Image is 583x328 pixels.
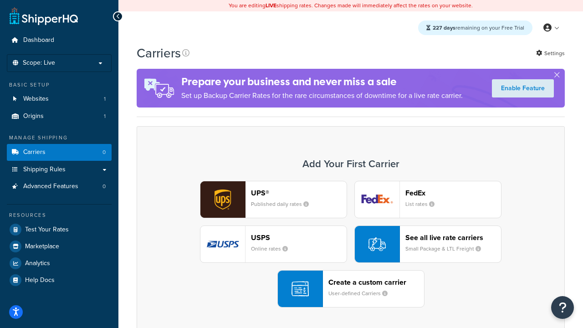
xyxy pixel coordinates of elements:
a: Carriers 0 [7,144,112,161]
button: Create a custom carrierUser-defined Carriers [277,270,424,307]
header: USPS [251,233,347,242]
a: Marketplace [7,238,112,255]
li: Origins [7,108,112,125]
span: Shipping Rules [23,166,66,174]
header: Create a custom carrier [328,278,424,287]
span: Websites [23,95,49,103]
strong: 227 days [433,24,455,32]
button: Open Resource Center [551,296,574,319]
button: fedEx logoFedExList rates [354,181,501,218]
span: Analytics [25,260,50,267]
span: Advanced Features [23,183,78,190]
img: ups logo [200,181,245,218]
p: Set up Backup Carrier Rates for the rare circumstances of downtime for a live rate carrier. [181,89,463,102]
img: icon-carrier-liverate-becf4550.svg [368,236,386,253]
b: LIVE [266,1,276,10]
span: Marketplace [25,243,59,251]
span: Carriers [23,149,46,156]
span: Test Your Rates [25,226,69,234]
a: Enable Feature [492,79,554,97]
span: 1 [104,95,106,103]
small: Online rates [251,245,295,253]
div: Basic Setup [7,81,112,89]
span: Dashboard [23,36,54,44]
a: Analytics [7,255,112,272]
a: Advanced Features 0 [7,178,112,195]
header: UPS® [251,189,347,197]
span: Help Docs [25,277,55,284]
img: fedEx logo [355,181,399,218]
a: Test Your Rates [7,221,112,238]
a: Dashboard [7,32,112,49]
header: FedEx [405,189,501,197]
img: usps logo [200,226,245,262]
h1: Carriers [137,44,181,62]
a: Shipping Rules [7,161,112,178]
h3: Add Your First Carrier [146,159,555,169]
img: icon-carrier-custom-c93b8a24.svg [291,280,309,297]
button: usps logoUSPSOnline rates [200,225,347,263]
li: Carriers [7,144,112,161]
li: Advanced Features [7,178,112,195]
div: Resources [7,211,112,219]
a: Origins 1 [7,108,112,125]
a: Settings [536,47,565,60]
a: Help Docs [7,272,112,288]
img: ad-rules-rateshop-fe6ec290ccb7230408bd80ed9643f0289d75e0ffd9eb532fc0e269fcd187b520.png [137,69,181,108]
button: See all live rate carriersSmall Package & LTL Freight [354,225,501,263]
small: List rates [405,200,442,208]
span: 1 [104,113,106,120]
h4: Prepare your business and never miss a sale [181,74,463,89]
header: See all live rate carriers [405,233,501,242]
li: Websites [7,91,112,108]
span: 0 [102,149,106,156]
span: Origins [23,113,44,120]
div: Manage Shipping [7,134,112,142]
div: remaining on your Free Trial [418,20,532,35]
a: Websites 1 [7,91,112,108]
span: Scope: Live [23,59,55,67]
span: 0 [102,183,106,190]
small: Published daily rates [251,200,316,208]
a: ShipperHQ Home [10,7,78,25]
small: Small Package & LTL Freight [405,245,488,253]
button: ups logoUPS®Published daily rates [200,181,347,218]
small: User-defined Carriers [328,289,395,297]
